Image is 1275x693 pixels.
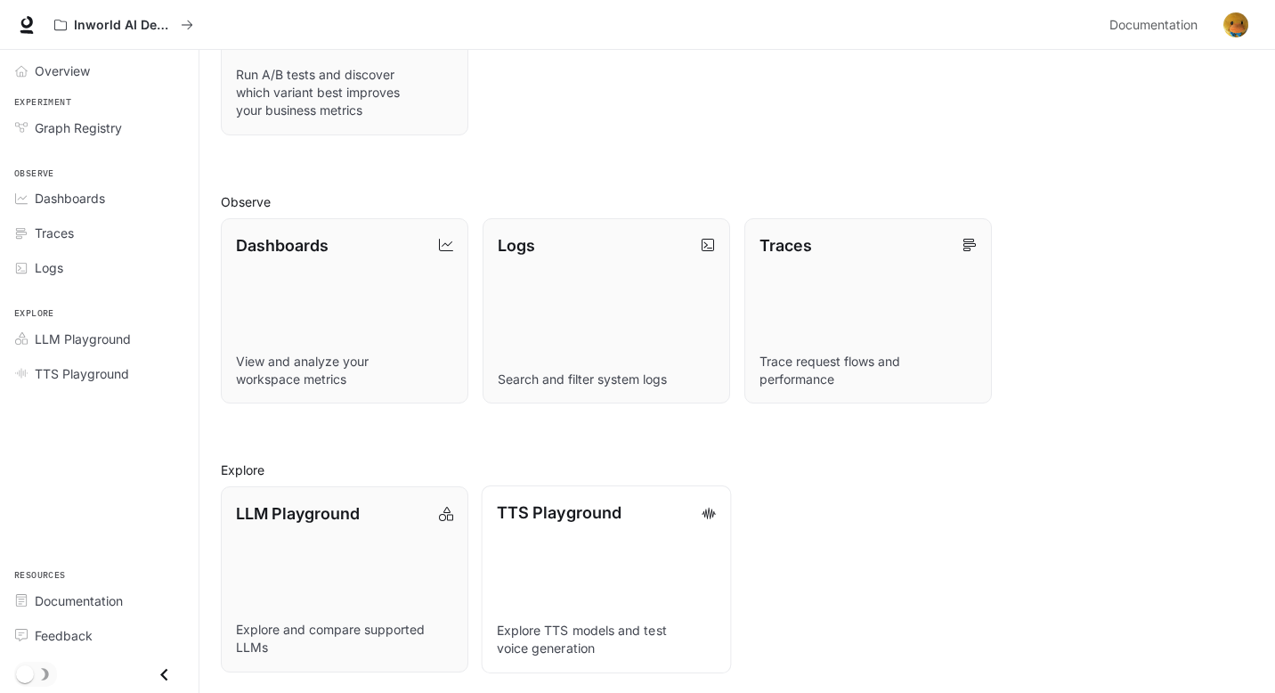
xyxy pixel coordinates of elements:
[7,620,191,651] a: Feedback
[7,217,191,249] a: Traces
[35,61,90,80] span: Overview
[221,192,1254,211] h2: Observe
[482,485,732,673] a: TTS PlaygroundExplore TTS models and test voice generation
[35,258,63,277] span: Logs
[498,233,535,257] p: Logs
[759,233,812,257] p: Traces
[35,330,131,348] span: LLM Playground
[7,252,191,283] a: Logs
[1109,14,1198,37] span: Documentation
[744,218,992,404] a: TracesTrace request flows and performance
[46,7,201,43] button: All workspaces
[1223,12,1248,37] img: User avatar
[236,621,453,656] p: Explore and compare supported LLMs
[236,66,453,119] p: Run A/B tests and discover which variant best improves your business metrics
[759,353,977,388] p: Trace request flows and performance
[1218,7,1254,43] button: User avatar
[498,371,715,388] p: Search and filter system logs
[1102,7,1211,43] a: Documentation
[35,118,122,137] span: Graph Registry
[221,486,468,673] a: LLM PlaygroundExplore and compare supported LLMs
[144,656,184,693] button: Close drawer
[35,626,93,645] span: Feedback
[7,585,191,616] a: Documentation
[236,353,453,388] p: View and analyze your workspace metrics
[7,323,191,355] a: LLM Playground
[497,622,716,657] p: Explore TTS models and test voice generation
[221,218,468,404] a: DashboardsView and analyze your workspace metrics
[35,189,105,208] span: Dashboards
[236,501,360,526] p: LLM Playground
[16,664,34,683] span: Dark mode toggle
[497,501,621,525] p: TTS Playground
[7,183,191,214] a: Dashboards
[35,364,129,383] span: TTS Playground
[7,55,191,86] a: Overview
[7,358,191,389] a: TTS Playground
[7,112,191,143] a: Graph Registry
[483,218,730,404] a: LogsSearch and filter system logs
[221,461,1254,479] h2: Explore
[35,224,74,242] span: Traces
[74,18,174,33] p: Inworld AI Demos
[35,591,123,610] span: Documentation
[236,233,329,257] p: Dashboards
